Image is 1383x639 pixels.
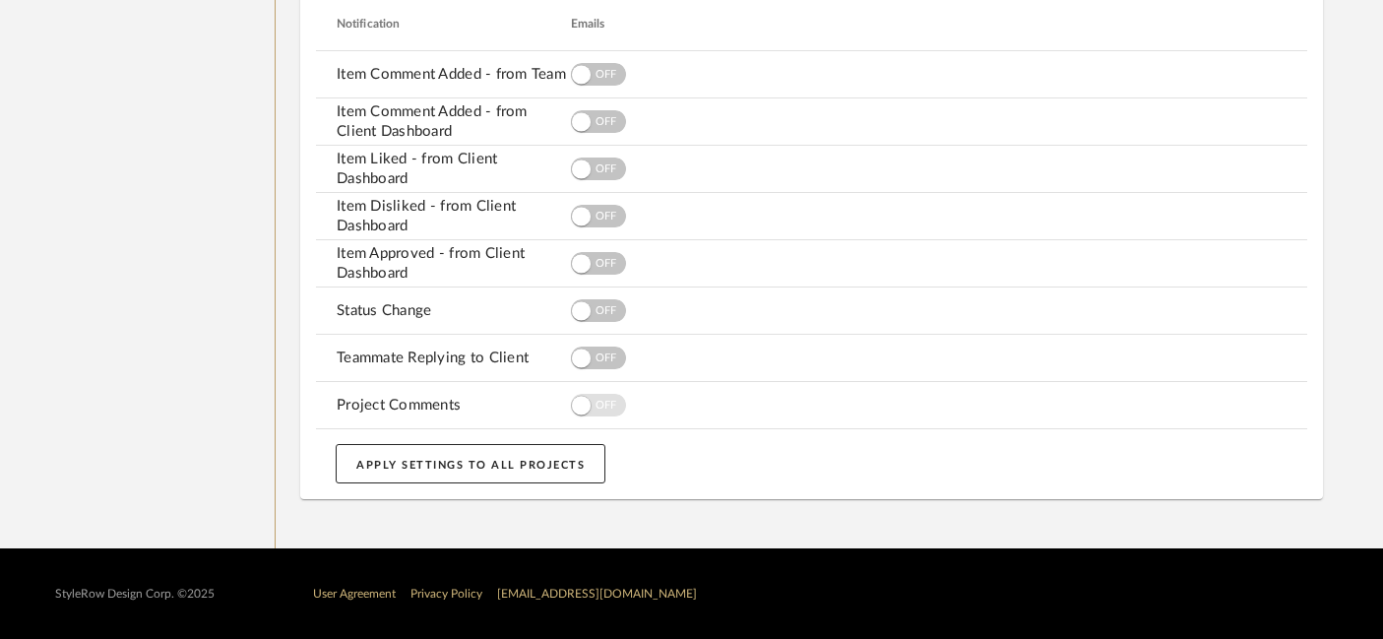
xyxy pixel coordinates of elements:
td: Teammate Replying to Client [313,349,571,368]
td: Status Change [313,301,571,321]
th: Notification [313,13,571,34]
td: Item Liked - from Client Dashboard [313,150,571,189]
td: Item Comment Added - from Team [313,65,571,85]
a: [EMAIL_ADDRESS][DOMAIN_NAME] [497,588,697,600]
th: Emails [571,13,829,34]
a: Privacy Policy [410,588,482,600]
td: Item Comment Added - from Client Dashboard [313,102,571,142]
td: Item Approved - from Client Dashboard [313,244,571,284]
td: Item Disliked - from Client Dashboard [313,197,571,236]
div: StyleRow Design Corp. ©2025 [55,587,215,602]
a: User Agreement [313,588,396,600]
td: Project Comments [313,396,571,415]
button: APPLY SETTINGS TO ALL PROJECTS [336,444,605,483]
